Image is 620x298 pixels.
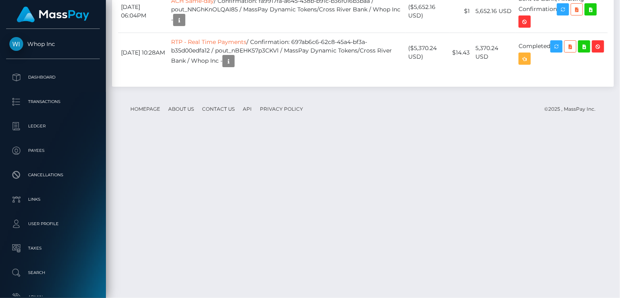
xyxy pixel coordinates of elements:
[240,103,255,115] a: API
[516,33,608,72] td: Completed
[118,33,168,72] td: [DATE] 10:28AM
[17,7,89,22] img: MassPay Logo
[6,165,100,185] a: Cancellations
[6,238,100,259] a: Taxes
[6,92,100,112] a: Transactions
[171,38,246,46] a: RTP - Real Time Payments
[165,103,197,115] a: About Us
[9,96,97,108] p: Transactions
[544,105,602,114] div: © 2025 , MassPay Inc.
[450,33,473,72] td: $14.43
[473,33,516,72] td: 5,370.24 USD
[9,242,97,254] p: Taxes
[9,145,97,157] p: Payees
[405,33,450,72] td: ($5,370.24 USD)
[6,140,100,161] a: Payees
[168,33,405,72] td: / Confirmation: 697ab6c6-62c8-45a4-bf3a-b35d00edfa12 / pout_nBEHK57p3CKVl / MassPay Dynamic Token...
[9,71,97,83] p: Dashboard
[9,218,97,230] p: User Profile
[9,169,97,181] p: Cancellations
[199,103,238,115] a: Contact Us
[9,267,97,279] p: Search
[6,40,100,48] span: Whop Inc
[6,116,100,136] a: Ledger
[9,193,97,206] p: Links
[127,103,163,115] a: Homepage
[9,37,23,51] img: Whop Inc
[9,120,97,132] p: Ledger
[6,67,100,88] a: Dashboard
[6,214,100,234] a: User Profile
[6,189,100,210] a: Links
[6,263,100,283] a: Search
[257,103,306,115] a: Privacy Policy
